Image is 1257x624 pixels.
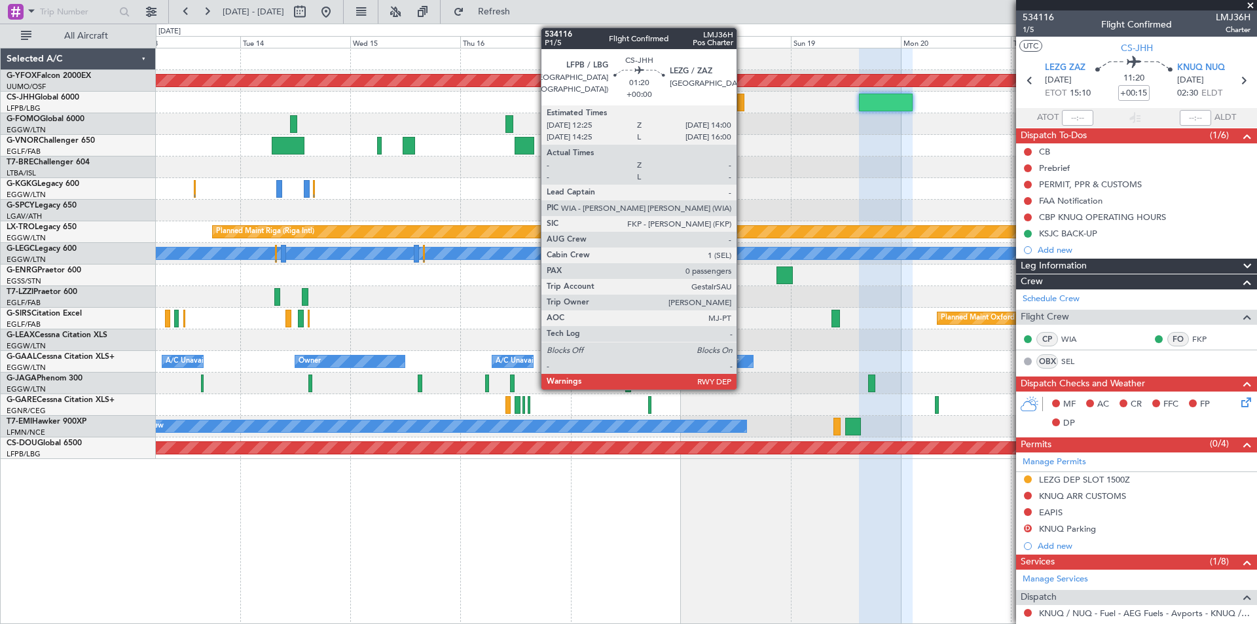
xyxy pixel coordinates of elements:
span: Dispatch To-Dos [1021,128,1087,143]
a: T7-BREChallenger 604 [7,158,90,166]
a: CS-JHHGlobal 6000 [7,94,79,101]
span: FFC [1163,398,1178,411]
a: G-JAGAPhenom 300 [7,375,82,382]
div: Sun 19 [791,36,901,48]
button: Refresh [447,1,526,22]
a: EGSS/STN [7,276,41,286]
a: G-KGKGLegacy 600 [7,180,79,188]
span: ALDT [1214,111,1236,124]
span: T7-BRE [7,158,33,166]
span: Dispatch Checks and Weather [1021,376,1145,392]
div: Prebrief [1039,162,1070,174]
a: LFMN/NCE [7,428,45,437]
div: CP [1036,332,1058,346]
a: Schedule Crew [1023,293,1080,306]
div: Sat 18 [681,36,791,48]
span: G-VNOR [7,137,39,145]
div: Add new [1038,540,1250,551]
div: CBP KNUQ OPERATING HOURS [1039,211,1166,223]
div: Planned Maint Riga (Riga Intl) [216,222,314,242]
a: EGNR/CEG [7,406,46,416]
span: FP [1200,398,1210,411]
span: CR [1131,398,1142,411]
a: WIA [1061,333,1091,345]
a: EGGW/LTN [7,190,46,200]
div: KNUQ Parking [1039,523,1096,534]
div: FO [1167,332,1189,346]
a: LFPB/LBG [7,103,41,113]
span: [DATE] [1045,74,1072,87]
span: G-JAGA [7,375,37,382]
button: All Aircraft [14,26,142,46]
div: KSJC BACK-UP [1039,228,1097,239]
a: UUMO/OSF [7,82,46,92]
span: 11:20 [1123,72,1144,85]
a: FKP [1192,333,1222,345]
span: ATOT [1037,111,1059,124]
input: --:-- [1062,110,1093,126]
a: SEL [1061,356,1091,367]
a: G-SPCYLegacy 650 [7,202,77,210]
span: G-LEAX [7,331,35,339]
a: LGAV/ATH [7,211,42,221]
a: G-LEGCLegacy 600 [7,245,77,253]
div: EAPIS [1039,507,1063,518]
span: G-KGKG [7,180,37,188]
a: G-YFOXFalcon 2000EX [7,72,91,80]
a: G-SIRSCitation Excel [7,310,82,318]
div: Mon 20 [901,36,1011,48]
a: G-GAALCessna Citation XLS+ [7,353,115,361]
div: PERMIT, PPR & CUSTOMS [1039,179,1142,190]
div: Flight Confirmed [1101,18,1172,31]
input: Trip Number [40,2,115,22]
div: FAA Notification [1039,195,1102,206]
a: G-FOMOGlobal 6000 [7,115,84,123]
span: CS-DOU [7,439,37,447]
span: CS-JHH [1121,41,1153,55]
span: LMJ36H [1216,10,1250,24]
a: LX-TROLegacy 650 [7,223,77,231]
span: 534116 [1023,10,1054,24]
span: G-FOMO [7,115,40,123]
div: Owner [716,352,738,371]
span: 02:30 [1177,87,1198,100]
span: 1/5 [1023,24,1054,35]
span: MF [1063,398,1076,411]
div: Tue 14 [240,36,350,48]
div: Wed 15 [350,36,460,48]
span: Permits [1021,437,1051,452]
span: (1/8) [1210,555,1229,568]
span: All Aircraft [34,31,138,41]
span: G-LEGC [7,245,35,253]
div: Thu 16 [460,36,570,48]
span: Crew [1021,274,1043,289]
span: (0/4) [1210,437,1229,450]
a: EGGW/LTN [7,255,46,265]
a: LFPB/LBG [7,449,41,459]
div: Mon 13 [130,36,240,48]
button: UTC [1019,40,1042,52]
a: EGGW/LTN [7,341,46,351]
a: CS-DOUGlobal 6500 [7,439,82,447]
a: G-VNORChallenger 650 [7,137,95,145]
a: EGLF/FAB [7,298,41,308]
span: LX-TRO [7,223,35,231]
a: EGGW/LTN [7,125,46,135]
div: OBX [1036,354,1058,369]
span: CS-JHH [7,94,35,101]
div: LEZG DEP SLOT 1500Z [1039,474,1130,485]
div: A/C Unavailable [166,352,220,371]
span: T7-EMI [7,418,32,426]
a: EGGW/LTN [7,363,46,373]
span: Services [1021,555,1055,570]
span: DP [1063,417,1075,430]
div: KNUQ ARR CUSTOMS [1039,490,1126,502]
span: LEZG ZAZ [1045,62,1085,75]
a: T7-EMIHawker 900XP [7,418,86,426]
a: T7-LZZIPraetor 600 [7,288,77,296]
div: Planned Maint Oxford ([GEOGRAPHIC_DATA]) [941,308,1096,328]
span: G-GAAL [7,353,37,361]
span: G-SPCY [7,202,35,210]
span: KNUQ NUQ [1177,62,1225,75]
span: G-GARE [7,396,37,404]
